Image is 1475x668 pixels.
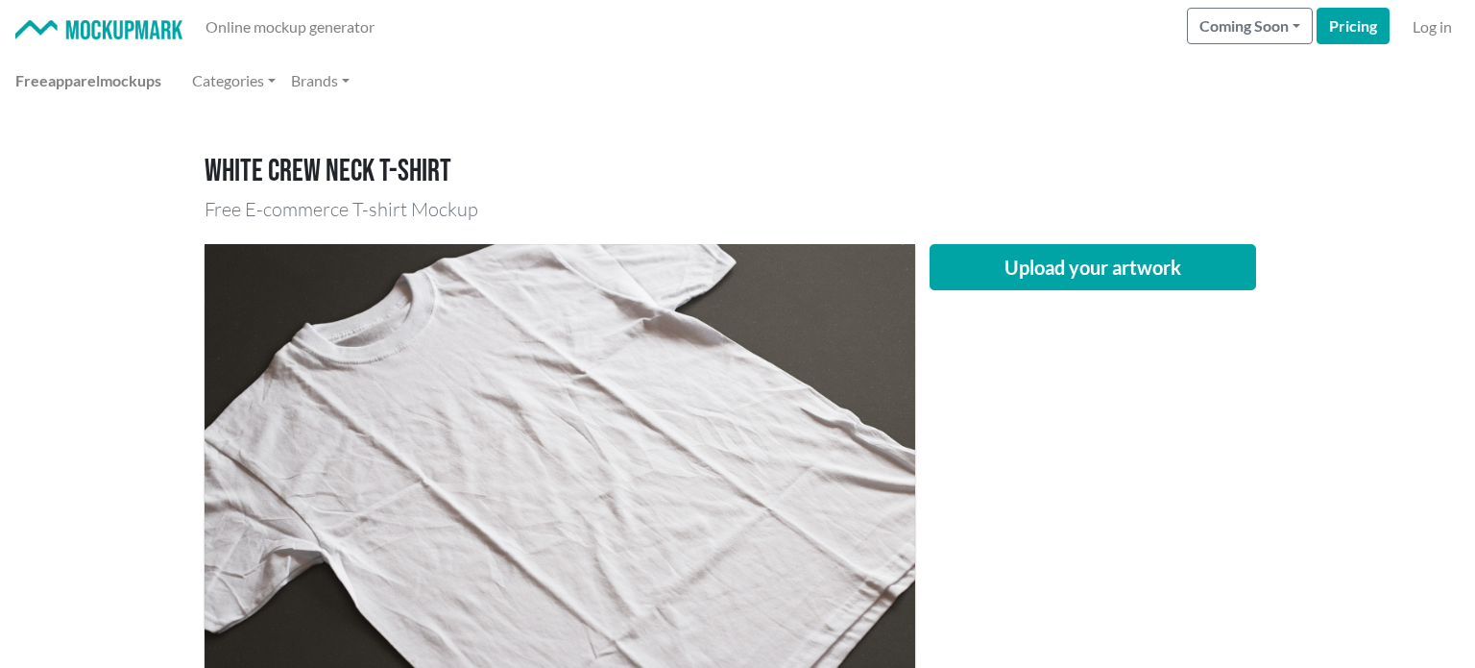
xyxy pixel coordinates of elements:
[198,8,382,46] a: Online mockup generator
[1405,8,1460,46] a: Log in
[283,62,357,100] a: Brands
[8,62,169,100] a: Freeapparelmockups
[184,62,283,100] a: Categories
[205,198,1270,221] h3: Free E-commerce T-shirt Mockup
[930,244,1256,290] button: Upload your artwork
[1187,8,1313,44] button: Coming Soon
[1317,8,1390,44] a: Pricing
[205,154,1270,190] h1: White crew neck T-shirt
[48,71,100,89] span: apparel
[15,20,182,40] img: Mockup Mark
